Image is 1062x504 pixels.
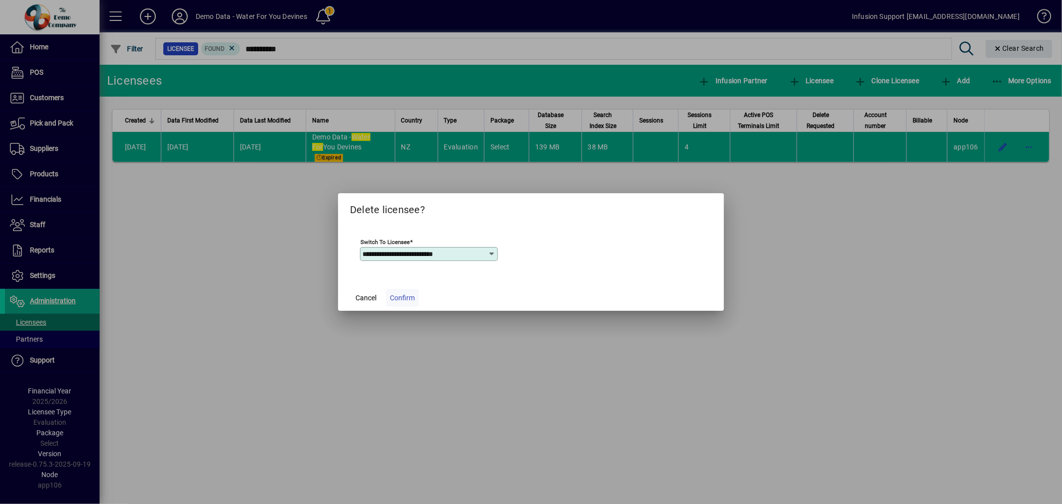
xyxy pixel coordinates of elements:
span: Cancel [355,293,376,303]
mat-label: Switch to licensee [360,239,410,246]
h2: Delete licensee? [338,193,724,222]
button: Confirm [386,289,419,307]
button: Cancel [350,289,382,307]
span: Confirm [390,293,415,303]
